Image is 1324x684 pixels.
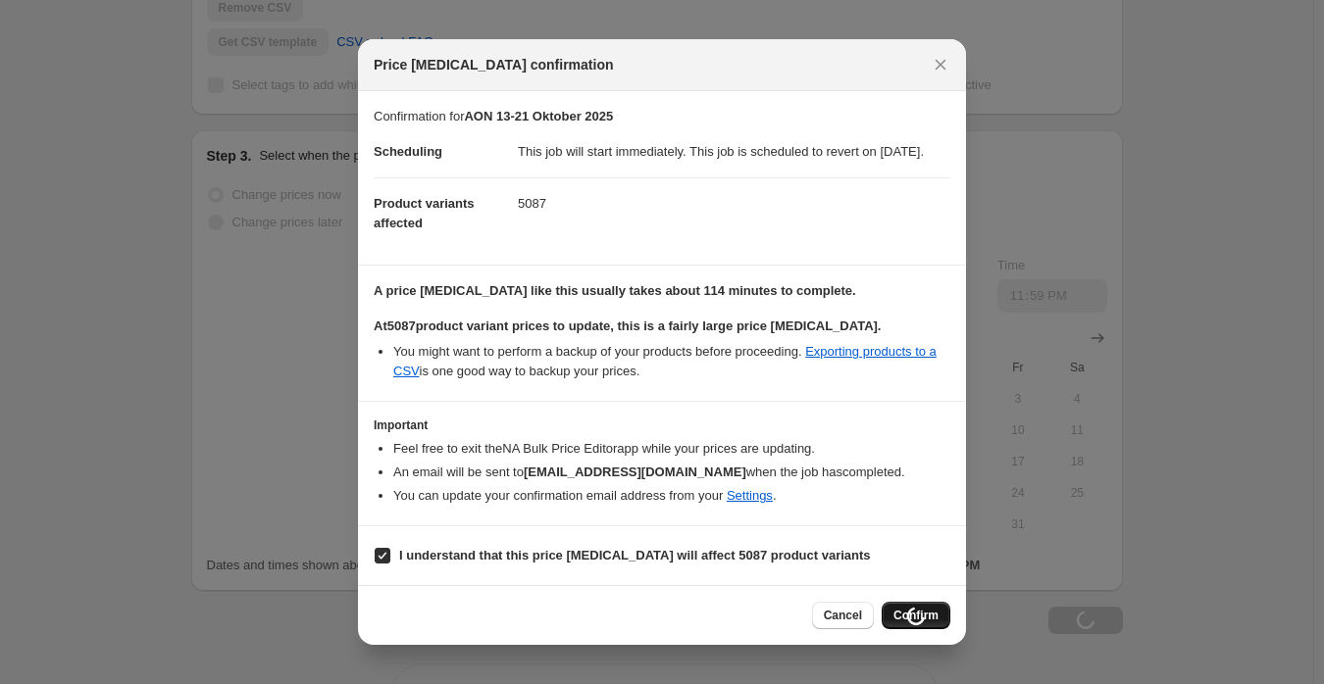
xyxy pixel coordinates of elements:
p: Confirmation for [374,107,950,126]
button: Cancel [812,602,874,629]
h3: Important [374,417,950,433]
li: You might want to perform a backup of your products before proceeding. is one good way to backup ... [393,342,950,381]
a: Exporting products to a CSV [393,344,937,378]
span: Product variants affected [374,196,475,230]
li: An email will be sent to when the job has completed . [393,463,950,482]
dd: This job will start immediately. This job is scheduled to revert on [DATE]. [518,126,950,177]
a: Settings [727,488,773,503]
b: [EMAIL_ADDRESS][DOMAIN_NAME] [524,464,746,479]
button: Close [927,51,954,78]
b: AON 13-21 Oktober 2025 [464,109,613,123]
span: Scheduling [374,144,442,159]
span: Cancel [824,608,862,623]
li: Feel free to exit the NA Bulk Price Editor app while your prices are updating. [393,439,950,459]
b: A price [MEDICAL_DATA] like this usually takes about 114 minutes to complete. [374,283,856,298]
span: Price [MEDICAL_DATA] confirmation [374,55,614,74]
li: You can update your confirmation email address from your . [393,486,950,506]
dd: 5087 [518,177,950,229]
b: I understand that this price [MEDICAL_DATA] will affect 5087 product variants [399,548,871,562]
b: At 5087 product variant prices to update, this is a fairly large price [MEDICAL_DATA]. [374,318,881,333]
